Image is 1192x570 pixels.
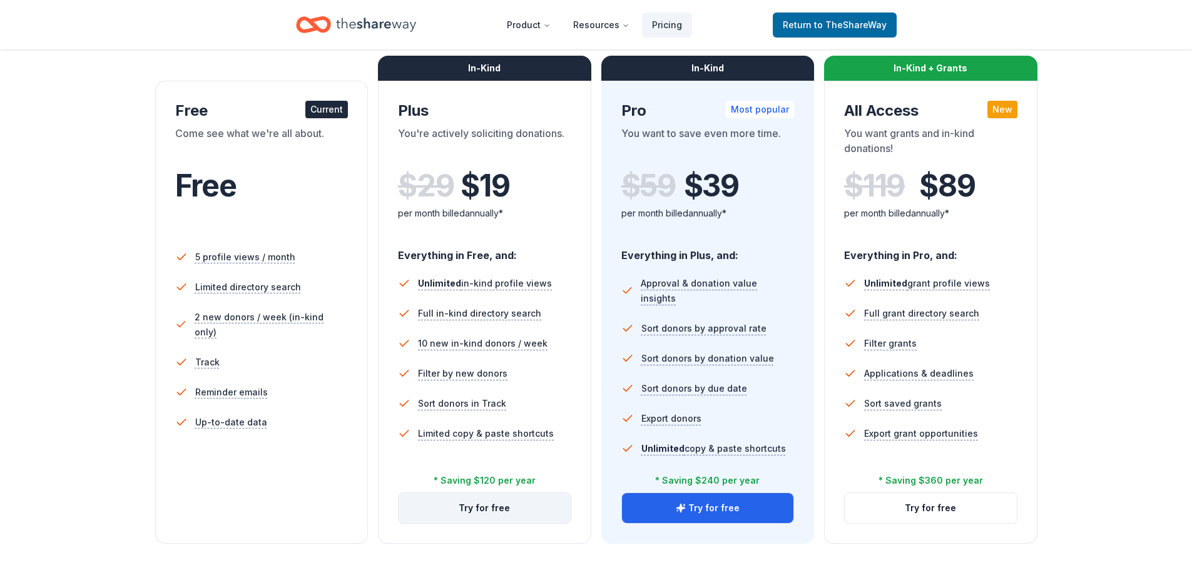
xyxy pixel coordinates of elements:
span: Sort donors by due date [641,381,747,396]
span: in-kind profile views [418,278,552,288]
span: $ 19 [461,168,509,203]
span: Export donors [641,411,701,426]
span: Track [195,355,220,370]
span: Sort saved grants [864,396,942,411]
span: Full grant directory search [864,306,979,321]
span: Sort donors by approval rate [641,321,767,336]
span: 2 new donors / week (in-kind only) [195,310,348,340]
span: $ 39 [684,168,739,203]
span: Approval & donation value insights [641,276,794,306]
div: Plus [398,101,571,121]
span: Sort donors by donation value [641,351,774,366]
div: You want grants and in-kind donations! [844,126,1017,161]
div: * Saving $240 per year [655,473,760,488]
button: Try for free [845,493,1017,523]
span: Unlimited [864,278,907,288]
button: Try for free [399,493,571,523]
div: per month billed annually* [621,206,795,221]
div: * Saving $360 per year [879,473,983,488]
span: Sort donors in Track [418,396,506,411]
span: Up-to-date data [195,415,267,430]
a: Pricing [642,13,692,38]
div: per month billed annually* [398,206,571,221]
div: Current [305,101,348,118]
a: Home [296,10,416,39]
div: New [987,101,1017,118]
div: Everything in Pro, and: [844,237,1017,263]
span: Applications & deadlines [864,366,974,381]
div: All Access [844,101,1017,121]
span: Filter grants [864,336,917,351]
div: In-Kind + Grants [824,56,1037,81]
span: $ 89 [919,168,975,203]
a: Returnto TheShareWay [773,13,897,38]
div: Come see what we're all about. [175,126,349,161]
div: per month billed annually* [844,206,1017,221]
span: Full in-kind directory search [418,306,541,321]
div: You want to save even more time. [621,126,795,161]
div: * Saving $120 per year [434,473,536,488]
button: Try for free [622,493,794,523]
div: In-Kind [378,56,591,81]
nav: Main [497,10,692,39]
div: Everything in Plus, and: [621,237,795,263]
div: In-Kind [601,56,815,81]
button: Resources [563,13,639,38]
span: Return [783,18,887,33]
button: Product [497,13,561,38]
span: to TheShareWay [814,19,887,30]
div: Free [175,101,349,121]
span: Filter by new donors [418,366,507,381]
div: Everything in Free, and: [398,237,571,263]
span: Unlimited [641,443,685,454]
span: Free [175,167,237,204]
span: grant profile views [864,278,990,288]
span: Limited copy & paste shortcuts [418,426,554,441]
span: Unlimited [418,278,461,288]
span: Export grant opportunities [864,426,978,441]
div: Most popular [726,101,794,118]
div: You're actively soliciting donations. [398,126,571,161]
span: Reminder emails [195,385,268,400]
div: Pro [621,101,795,121]
span: 5 profile views / month [195,250,295,265]
span: Limited directory search [195,280,301,295]
span: copy & paste shortcuts [641,443,786,454]
span: 10 new in-kind donors / week [418,336,548,351]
